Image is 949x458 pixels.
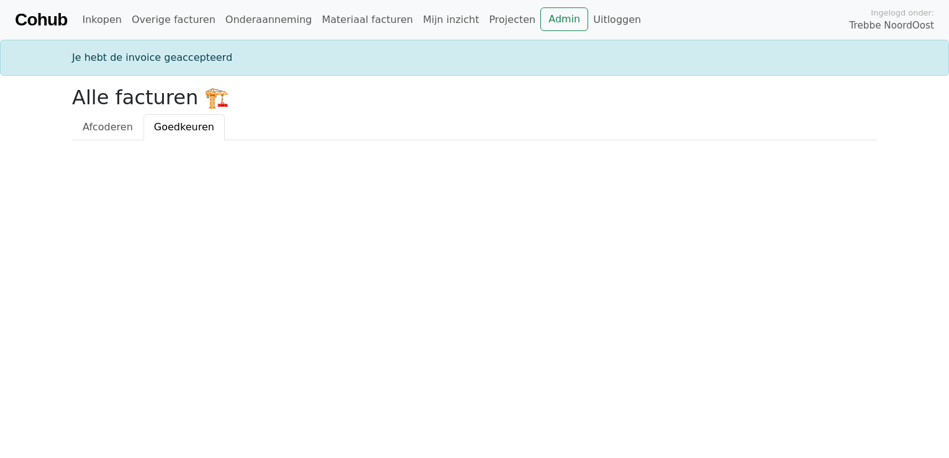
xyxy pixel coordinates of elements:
a: Mijn inzicht [418,7,484,32]
span: Trebbe NoordOost [850,19,934,33]
h2: Alle facturen 🏗️ [72,86,877,109]
a: Onderaanneming [220,7,317,32]
a: Admin [540,7,588,31]
div: Je hebt de invoice geaccepteerd [65,50,884,65]
a: Goedkeuren [143,114,225,140]
a: Projecten [484,7,540,32]
span: Goedkeuren [154,121,214,133]
a: Cohub [15,5,67,35]
span: Afcoderen [83,121,133,133]
a: Inkopen [77,7,126,32]
a: Materiaal facturen [317,7,418,32]
a: Uitloggen [588,7,646,32]
span: Ingelogd onder: [871,7,934,19]
a: Afcoderen [72,114,143,140]
a: Overige facturen [127,7,220,32]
